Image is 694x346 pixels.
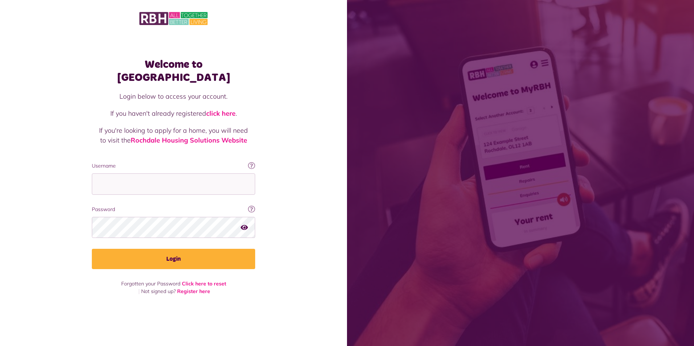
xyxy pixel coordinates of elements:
[99,108,248,118] p: If you haven't already registered .
[206,109,236,118] a: click here
[131,136,247,144] a: Rochdale Housing Solutions Website
[99,125,248,145] p: If you're looking to apply for a home, you will need to visit the
[92,206,255,213] label: Password
[92,58,255,84] h1: Welcome to [GEOGRAPHIC_DATA]
[177,288,210,294] a: Register here
[99,91,248,101] p: Login below to access your account.
[121,280,180,287] span: Forgotten your Password
[92,162,255,170] label: Username
[182,280,226,287] a: Click here to reset
[139,11,208,26] img: MyRBH
[141,288,176,294] span: Not signed up?
[92,249,255,269] button: Login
